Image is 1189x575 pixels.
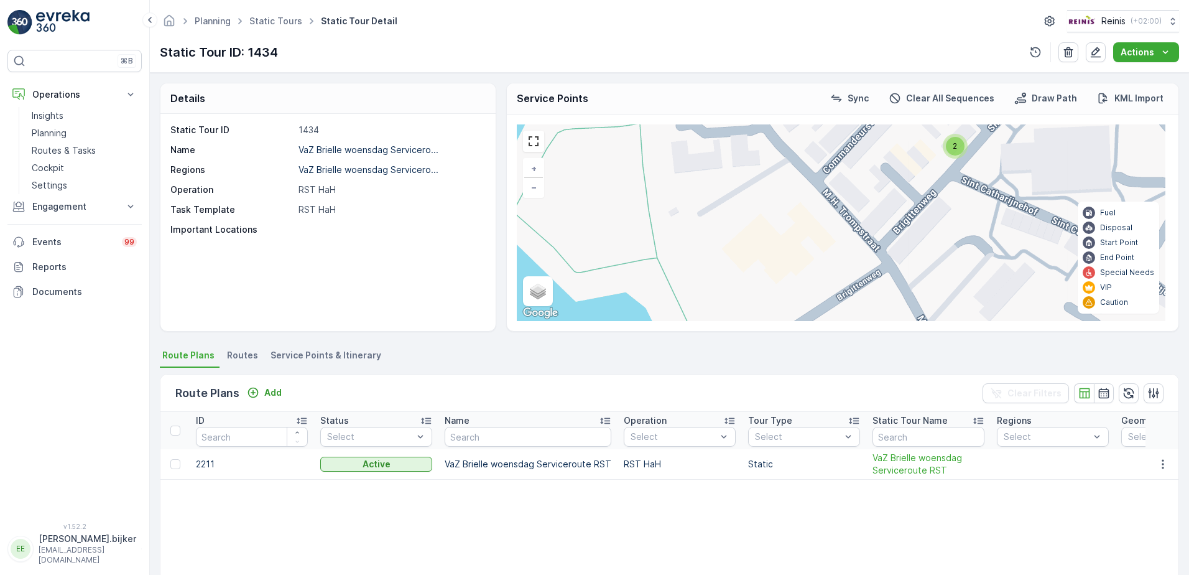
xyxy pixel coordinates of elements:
p: Reports [32,261,137,273]
p: Clear All Sequences [906,92,994,105]
p: 99 [124,237,134,247]
a: Homepage [162,19,176,29]
p: Geomap [1121,414,1158,427]
img: logo [7,10,32,35]
a: Reports [7,255,142,279]
div: EE [11,539,30,559]
p: Sync [848,92,869,105]
button: EE[PERSON_NAME].bijker[EMAIL_ADDRESS][DOMAIN_NAME] [7,533,142,565]
a: VaZ Brielle woensdag Serviceroute RST [872,452,984,477]
span: Route Plans [162,349,215,362]
input: Search [445,427,611,447]
img: Google [520,305,561,321]
a: Settings [27,177,142,194]
p: Status [320,414,349,427]
p: 2211 [196,458,308,470]
button: Reinis(+02:00) [1067,10,1179,32]
a: Zoom Out [524,178,543,197]
p: RST HaH [624,458,736,470]
p: Static Tour Name [872,414,948,427]
p: Caution [1100,297,1128,307]
p: 1434 [298,124,483,136]
p: Start Point [1100,238,1138,248]
a: Planning [27,124,142,142]
button: Actions [1113,42,1179,62]
a: Layers [524,278,552,305]
a: Insights [27,107,142,124]
p: [PERSON_NAME].bijker [39,533,136,545]
p: Clear Filters [1007,387,1062,400]
p: Select [1004,431,1090,443]
p: Active [363,458,391,470]
p: Settings [32,179,67,192]
p: Draw Path [1032,92,1077,105]
p: Reinis [1101,15,1126,27]
p: Regions [170,164,294,176]
p: Details [170,91,205,106]
input: Search [872,427,984,447]
p: Operation [170,184,294,196]
p: Documents [32,286,137,298]
p: RST HaH [298,203,483,216]
span: 2 [953,141,957,151]
span: v 1.52.2 [7,523,142,530]
div: 2 [943,134,968,159]
p: Special Needs [1100,268,1154,278]
p: Important Locations [170,223,294,236]
a: Routes & Tasks [27,142,142,159]
p: VaZ Brielle woensdag Servicero... [298,144,438,155]
p: Actions [1121,46,1154,58]
p: Routes & Tasks [32,144,96,157]
p: ( +02:00 ) [1131,16,1162,26]
p: Route Plans [175,385,239,402]
p: Add [264,386,282,399]
p: [EMAIL_ADDRESS][DOMAIN_NAME] [39,545,136,565]
button: Active [320,457,432,472]
p: Planning [32,127,67,139]
p: Static [748,458,860,470]
p: ID [196,414,205,427]
div: Toggle Row Selected [170,459,180,469]
a: Zoom In [524,159,543,178]
button: Clear Filters [983,383,1069,403]
p: VaZ Brielle woensdag Serviceroute RST [445,458,611,470]
p: Fuel [1100,208,1116,218]
p: Disposal [1100,223,1132,233]
span: Routes [227,349,258,362]
span: Service Points & Itinerary [271,349,381,362]
span: + [531,163,537,174]
a: Planning [195,16,231,26]
p: VaZ Brielle woensdag Servicero... [298,164,438,175]
p: Select [327,431,413,443]
p: VIP [1100,283,1112,292]
p: Operations [32,88,117,101]
button: Add [242,385,287,400]
p: Select [631,431,716,443]
span: Static Tour Detail [318,15,400,27]
button: Operations [7,82,142,107]
p: Name [170,144,294,156]
a: View Fullscreen [524,132,543,151]
p: Name [445,414,470,427]
p: End Point [1100,253,1134,263]
p: Select [755,431,841,443]
p: Insights [32,110,63,122]
p: Tour Type [748,414,792,427]
p: Static Tour ID: 1434 [160,43,278,62]
img: logo_light-DOdMpM7g.png [36,10,90,35]
button: Sync [825,91,874,106]
p: Regions [997,414,1032,427]
p: Task Template [170,203,294,216]
a: Static Tours [249,16,302,26]
p: Service Points [517,91,588,106]
button: Draw Path [1009,91,1082,106]
button: Engagement [7,194,142,219]
p: KML Import [1114,92,1164,105]
a: Cockpit [27,159,142,177]
p: Static Tour ID [170,124,294,136]
p: Operation [624,414,667,427]
p: Cockpit [32,162,64,174]
button: KML Import [1092,91,1168,106]
p: Engagement [32,200,117,213]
